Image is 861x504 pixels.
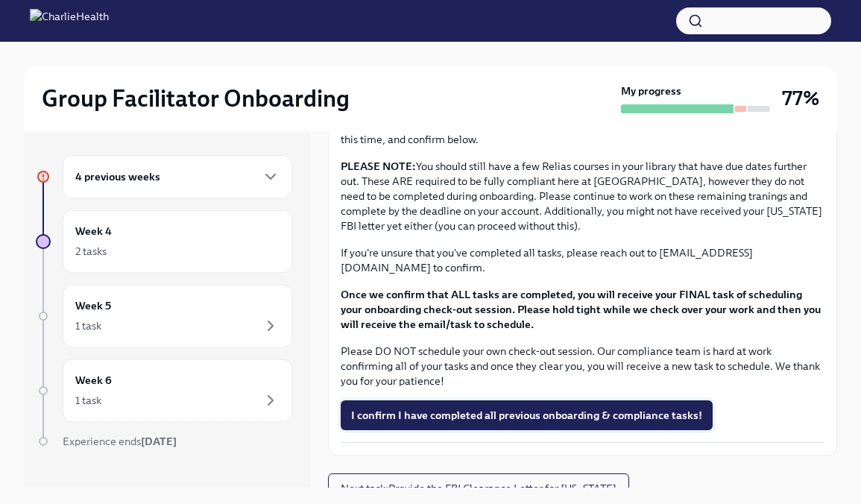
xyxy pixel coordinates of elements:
[36,359,292,422] a: Week 61 task
[63,435,177,448] span: Experience ends
[341,344,824,388] p: Please DO NOT schedule your own check-out session. Our compliance team is hard at work confirming...
[341,159,824,233] p: You should still have a few Relias courses in your library that have due dates further out. These...
[341,117,824,147] p: At this point, ALL your onboarding and compliance tasks should be completed! Please double check ...
[341,160,416,173] strong: PLEASE NOTE:
[75,297,111,314] h6: Week 5
[75,372,112,388] h6: Week 6
[621,84,681,98] strong: My progress
[75,244,107,259] div: 2 tasks
[341,400,713,430] button: I confirm I have completed all previous onboarding & compliance tasks!
[30,9,109,33] img: CharlieHealth
[75,393,101,408] div: 1 task
[341,288,821,331] strong: Once we confirm that ALL tasks are completed, you will receive your FINAL task of scheduling your...
[782,85,819,112] h3: 77%
[75,168,160,185] h6: 4 previous weeks
[351,408,702,423] span: I confirm I have completed all previous onboarding & compliance tasks!
[36,210,292,273] a: Week 42 tasks
[141,435,177,448] strong: [DATE]
[75,318,101,333] div: 1 task
[36,285,292,347] a: Week 51 task
[63,155,292,198] div: 4 previous weeks
[341,245,824,275] p: If you're unsure that you've completed all tasks, please reach out to [EMAIL_ADDRESS][DOMAIN_NAME...
[341,481,616,496] span: Next task : Provide the FBI Clearance Letter for [US_STATE]
[328,473,629,503] button: Next task:Provide the FBI Clearance Letter for [US_STATE]
[75,223,112,239] h6: Week 4
[42,84,350,113] h2: Group Facilitator Onboarding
